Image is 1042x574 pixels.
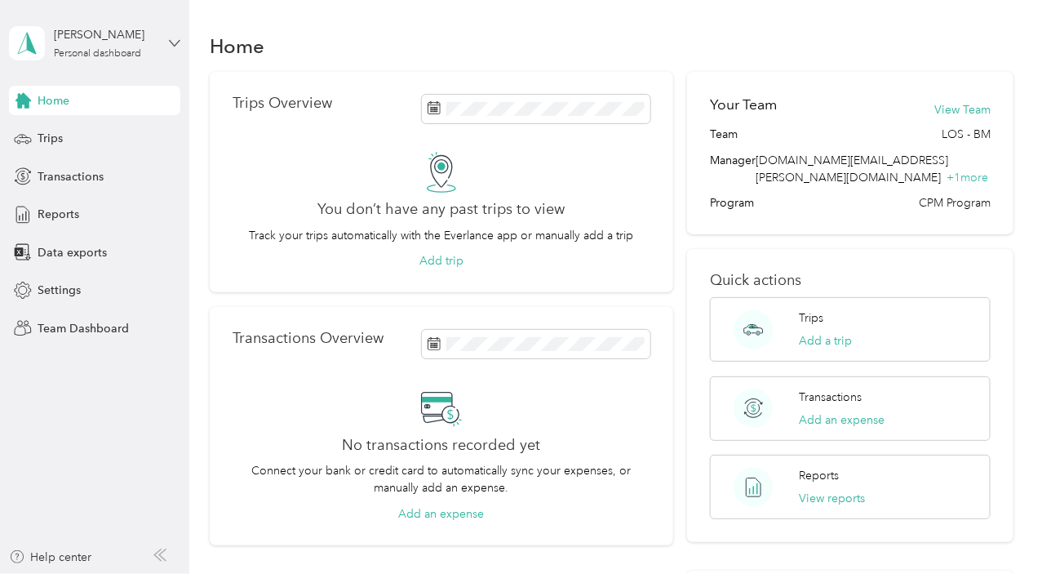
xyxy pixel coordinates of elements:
[710,194,754,211] span: Program
[38,130,63,147] span: Trips
[710,152,756,186] span: Manager
[800,490,866,507] button: View reports
[951,483,1042,574] iframe: Everlance-gr Chat Button Frame
[38,168,104,185] span: Transactions
[756,154,948,185] span: [DOMAIN_NAME][EMAIL_ADDRESS][PERSON_NAME][DOMAIN_NAME]
[233,95,332,112] p: Trips Overview
[919,194,991,211] span: CPM Program
[934,101,991,118] button: View Team
[419,252,463,269] button: Add trip
[54,26,156,43] div: [PERSON_NAME]
[54,49,141,59] div: Personal dashboard
[317,201,565,218] h2: You don’t have any past trips to view
[800,412,885,429] button: Add an expense
[38,244,107,261] span: Data exports
[210,38,264,55] h1: Home
[800,309,824,327] p: Trips
[9,549,92,566] button: Help center
[947,171,988,185] span: + 1 more
[38,282,81,299] span: Settings
[710,126,738,143] span: Team
[942,126,991,143] span: LOS - BM
[710,95,777,115] h2: Your Team
[249,227,633,244] p: Track your trips automatically with the Everlance app or manually add a trip
[342,437,540,454] h2: No transactions recorded yet
[38,320,129,337] span: Team Dashboard
[800,467,840,484] p: Reports
[398,505,484,523] button: Add an expense
[800,332,853,349] button: Add a trip
[233,330,384,347] p: Transactions Overview
[233,462,650,496] p: Connect your bank or credit card to automatically sync your expenses, or manually add an expense.
[800,389,862,406] p: Transactions
[38,92,69,109] span: Home
[38,206,79,223] span: Reports
[710,272,991,289] p: Quick actions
